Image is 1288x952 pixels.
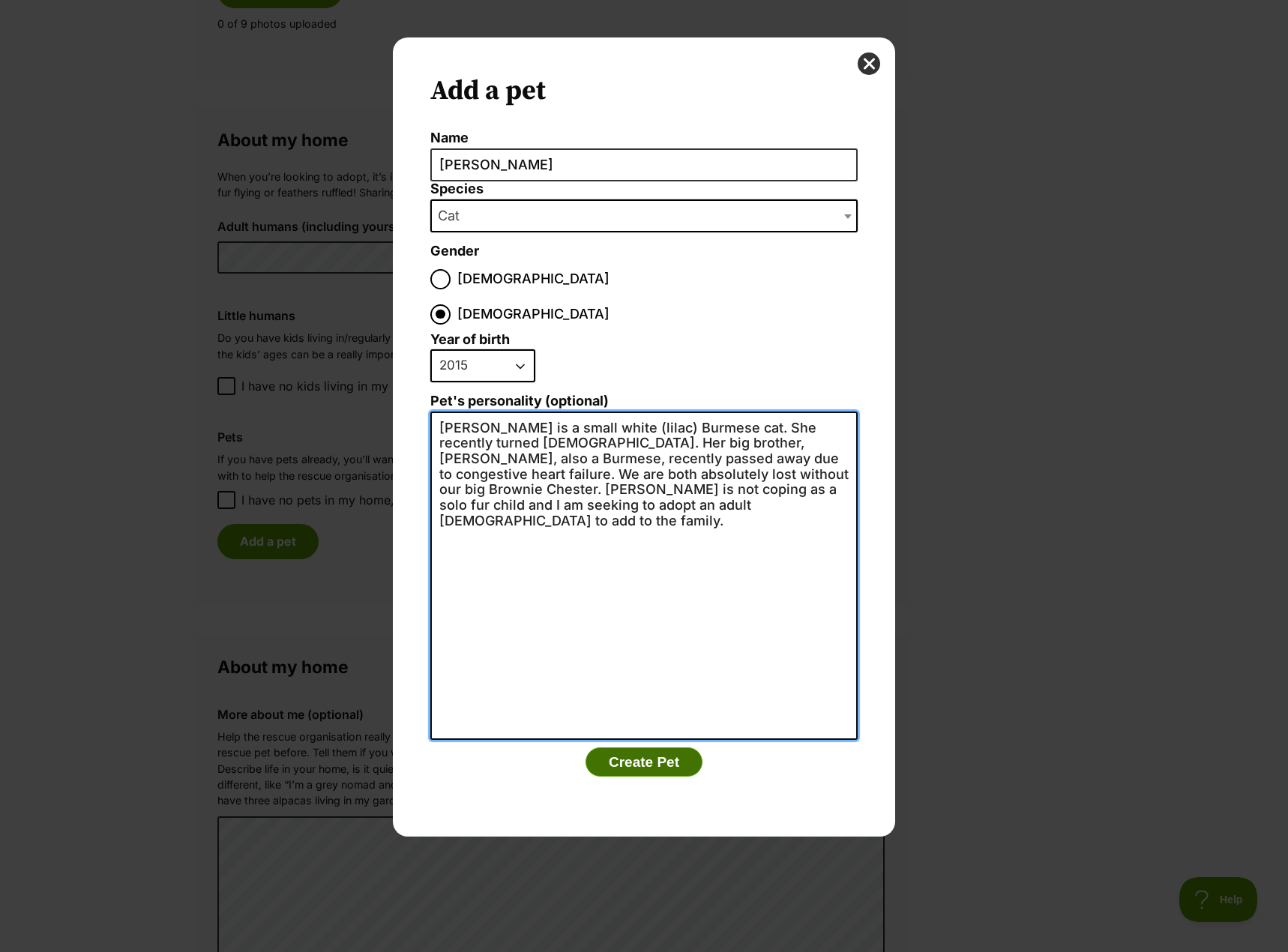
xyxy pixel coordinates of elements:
[1,1,13,13] img: consumer-privacy-logo.png
[586,747,702,777] button: Create Pet
[530,1,544,12] img: iconc.png
[430,181,858,197] label: Species
[457,304,610,325] span: [DEMOGRAPHIC_DATA]
[457,269,610,289] span: [DEMOGRAPHIC_DATA]
[430,394,858,409] label: Pet's personality (optional)
[432,205,475,226] span: Cat
[430,244,479,259] label: Gender
[430,332,510,348] label: Year of birth
[430,199,858,232] span: Cat
[430,75,858,108] h2: Add a pet
[430,130,858,146] label: Name
[858,52,880,75] button: close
